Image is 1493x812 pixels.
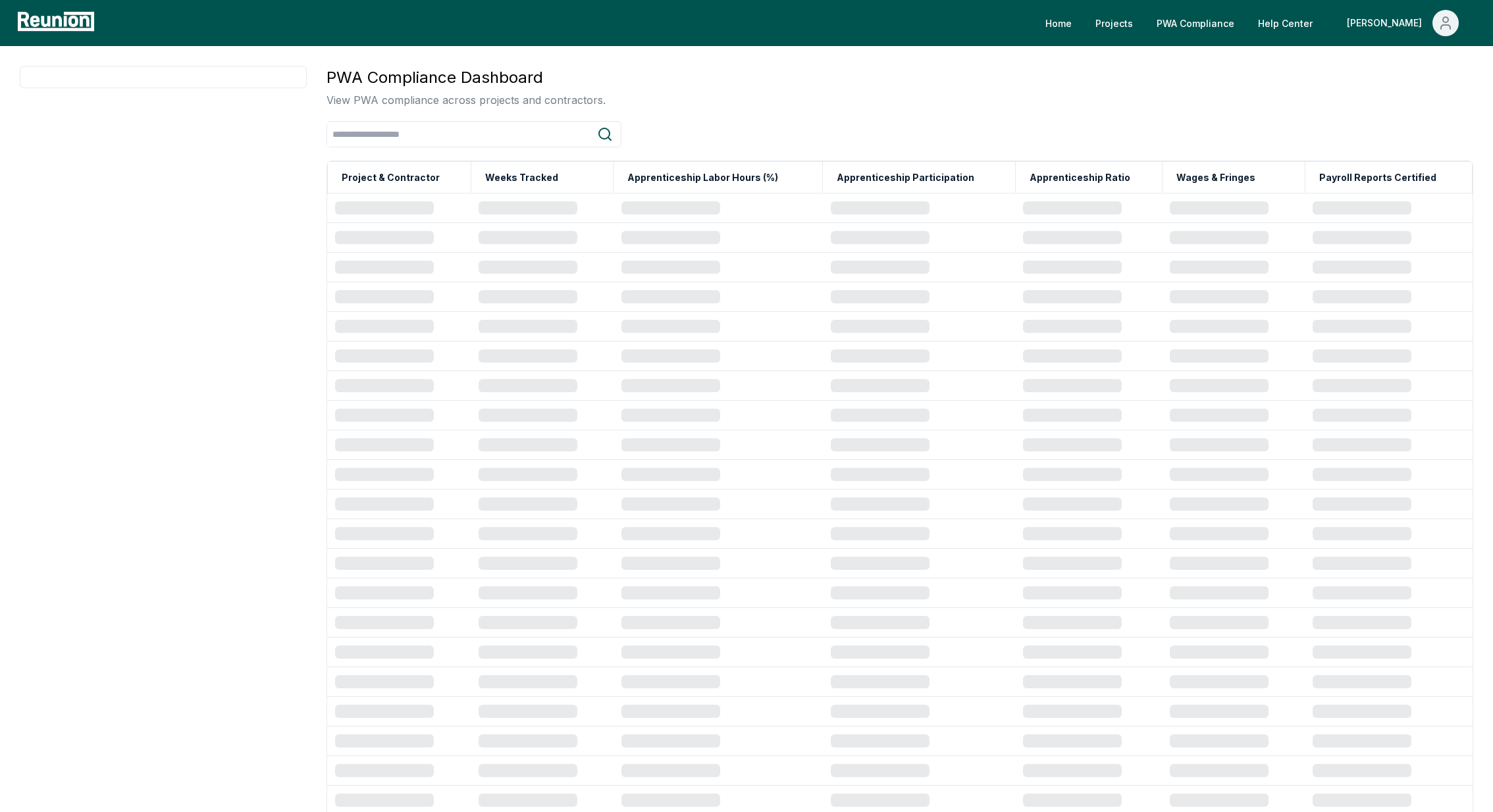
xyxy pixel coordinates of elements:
[483,165,561,191] button: Weeks Tracked
[1174,165,1258,191] button: Wages & Fringes
[834,165,977,191] button: Apprenticeship Participation
[1027,165,1133,191] button: Apprenticeship Ratio
[1085,10,1143,36] a: Projects
[1035,10,1480,36] nav: Main
[625,165,781,191] button: Apprenticeship Labor Hours (%)
[1247,10,1323,36] a: Help Center
[327,92,606,108] p: View PWA compliance across projects and contractors.
[327,66,606,89] h3: PWA Compliance Dashboard
[1317,165,1439,191] button: Payroll Reports Certified
[1347,10,1427,36] div: [PERSON_NAME]
[1146,10,1245,36] a: PWA Compliance
[1035,10,1082,36] a: Home
[1336,10,1469,36] button: [PERSON_NAME]
[339,165,442,191] button: Project & Contractor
